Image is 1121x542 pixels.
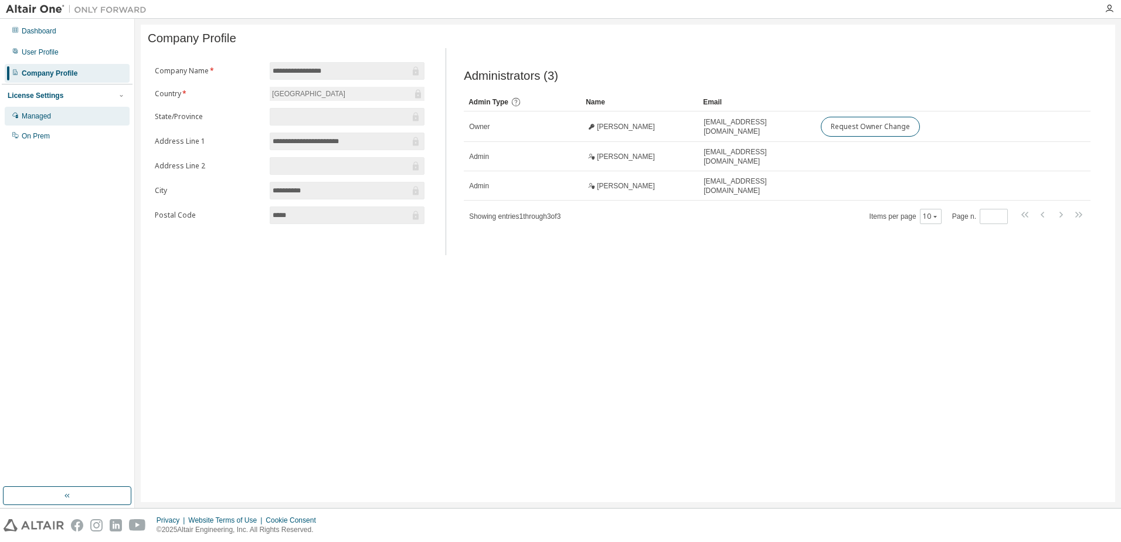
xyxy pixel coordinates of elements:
img: linkedin.svg [110,519,122,531]
img: facebook.svg [71,519,83,531]
label: Country [155,89,263,99]
label: Address Line 1 [155,137,263,146]
div: Company Profile [22,69,77,78]
button: Request Owner Change [821,117,920,137]
label: City [155,186,263,195]
span: Admin Type [468,98,508,106]
img: instagram.svg [90,519,103,531]
div: License Settings [8,91,63,100]
div: Privacy [157,516,188,525]
div: Managed [22,111,51,121]
p: © 2025 Altair Engineering, Inc. All Rights Reserved. [157,525,323,535]
div: Cookie Consent [266,516,322,525]
span: [PERSON_NAME] [597,152,655,161]
button: 10 [923,212,939,221]
span: [PERSON_NAME] [597,122,655,131]
label: Company Name [155,66,263,76]
span: [EMAIL_ADDRESS][DOMAIN_NAME] [704,117,810,136]
div: [GEOGRAPHIC_DATA] [270,87,347,100]
div: [GEOGRAPHIC_DATA] [270,87,424,101]
div: Dashboard [22,26,56,36]
label: Postal Code [155,211,263,220]
img: youtube.svg [129,519,146,531]
span: Items per page [869,209,942,224]
img: Altair One [6,4,152,15]
span: [EMAIL_ADDRESS][DOMAIN_NAME] [704,147,810,166]
div: Email [703,93,811,111]
span: Company Profile [148,32,236,45]
div: On Prem [22,131,50,141]
label: Address Line 2 [155,161,263,171]
div: Website Terms of Use [188,516,266,525]
span: Admin [469,152,489,161]
span: Administrators (3) [464,69,558,83]
label: State/Province [155,112,263,121]
span: [EMAIL_ADDRESS][DOMAIN_NAME] [704,177,810,195]
span: [PERSON_NAME] [597,181,655,191]
div: User Profile [22,48,59,57]
span: Page n. [952,209,1008,224]
span: Showing entries 1 through 3 of 3 [469,212,560,221]
span: Admin [469,181,489,191]
div: Name [586,93,694,111]
span: Owner [469,122,490,131]
img: altair_logo.svg [4,519,64,531]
